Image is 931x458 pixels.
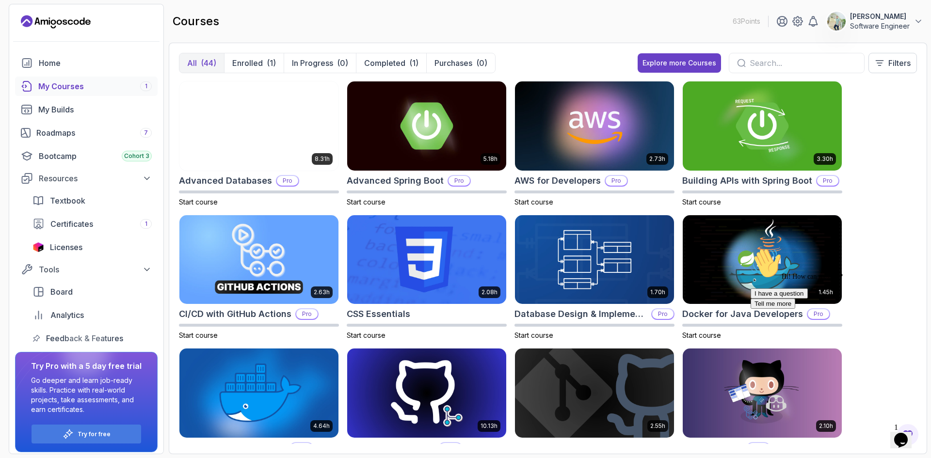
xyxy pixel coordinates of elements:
[426,53,495,73] button: Purchases(0)
[179,441,286,455] h2: Docker For Professionals
[21,14,91,30] a: Landing page
[364,57,405,69] p: Completed
[642,58,716,68] div: Explore more Courses
[31,376,142,414] p: Go deeper and learn job-ready skills. Practice with real-world projects, take assessments, and ea...
[50,218,93,230] span: Certificates
[733,16,760,26] p: 63 Points
[683,81,842,171] img: Building APIs with Spring Boot card
[515,81,674,171] img: AWS for Developers card
[4,4,178,65] div: 👋Hi! How can we help?I have a questionTell me more
[224,53,284,73] button: Enrolled(1)
[347,441,435,455] h2: Git for Professionals
[15,261,158,278] button: Tools
[638,53,721,73] button: Explore more Courses
[850,12,910,21] p: [PERSON_NAME]
[649,155,665,163] p: 2.73h
[313,422,330,430] p: 4.64h
[179,348,338,438] img: Docker For Professionals card
[434,57,472,69] p: Purchases
[347,215,506,304] img: CSS Essentials card
[15,77,158,96] a: courses
[347,174,444,188] h2: Advanced Spring Boot
[819,422,833,430] p: 2.10h
[187,57,197,69] p: All
[409,57,418,69] div: (1)
[314,288,330,296] p: 2.63h
[277,176,298,186] p: Pro
[868,53,917,73] button: Filters
[483,155,498,163] p: 5.18h
[827,12,846,31] img: user profile image
[179,53,224,73] button: All(44)
[347,307,410,321] h2: CSS Essentials
[337,57,348,69] div: (0)
[38,80,152,92] div: My Courses
[347,81,506,171] img: Advanced Spring Boot card
[682,441,743,455] h2: GitHub Toolkit
[817,155,833,163] p: 3.30h
[39,57,152,69] div: Home
[449,176,470,186] p: Pro
[682,174,812,188] h2: Building APIs with Spring Boot
[144,129,148,137] span: 7
[284,53,356,73] button: In Progress(0)
[347,348,506,438] img: Git for Professionals card
[682,307,803,321] h2: Docker for Java Developers
[39,264,152,275] div: Tools
[514,331,553,339] span: Start course
[50,195,85,206] span: Textbook
[650,422,665,430] p: 2.55h
[46,332,123,344] span: Feedback & Features
[890,419,921,448] iframe: chat widget
[515,348,674,438] img: Git & GitHub Fundamentals card
[682,331,721,339] span: Start course
[179,215,338,304] img: CI/CD with GitHub Actions card
[179,174,272,188] h2: Advanced Databases
[50,286,73,298] span: Board
[201,57,216,69] div: (44)
[173,14,219,29] h2: courses
[27,191,158,210] a: textbook
[50,309,84,321] span: Analytics
[179,81,338,171] img: Advanced Databases card
[817,176,838,186] p: Pro
[27,282,158,301] a: board
[296,309,318,319] p: Pro
[27,214,158,234] a: certificates
[179,331,218,339] span: Start course
[888,57,911,69] p: Filters
[232,57,263,69] p: Enrolled
[15,53,158,73] a: home
[4,29,96,36] span: Hi! How can we help?
[15,100,158,119] a: builds
[750,57,856,69] input: Search...
[347,198,385,206] span: Start course
[356,53,426,73] button: Completed(1)
[39,173,152,184] div: Resources
[347,331,385,339] span: Start course
[481,422,498,430] p: 10.13h
[292,57,333,69] p: In Progress
[78,430,111,438] a: Try for free
[476,57,487,69] div: (0)
[4,45,61,55] button: I have a question
[27,329,158,348] a: feedback
[50,241,82,253] span: Licenses
[267,57,276,69] div: (1)
[683,215,842,304] img: Docker for Java Developers card
[652,309,674,319] p: Pro
[514,307,647,321] h2: Database Design & Implementation
[315,155,330,163] p: 8.31h
[36,127,152,139] div: Roadmaps
[179,198,218,206] span: Start course
[850,21,910,31] p: Software Engineer
[514,174,601,188] h2: AWS for Developers
[15,170,158,187] button: Resources
[15,123,158,142] a: roadmaps
[482,288,498,296] p: 2.08h
[124,152,149,160] span: Cohort 3
[27,305,158,325] a: analytics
